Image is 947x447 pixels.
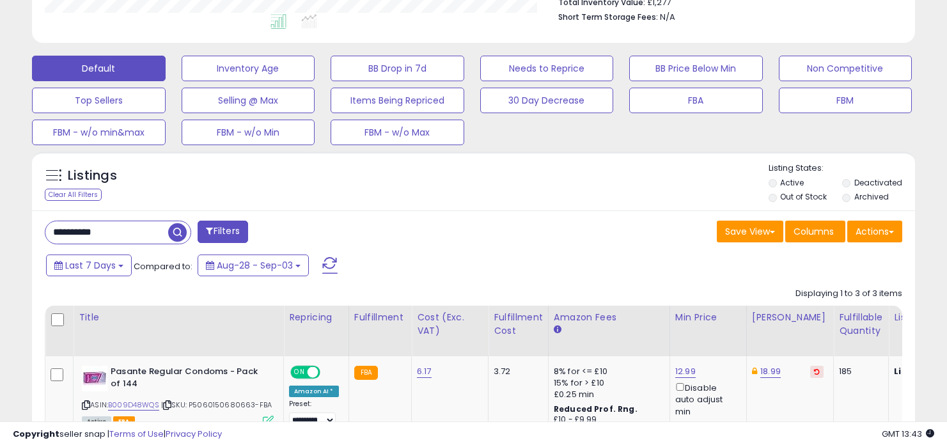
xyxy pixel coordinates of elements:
label: Archived [854,191,889,202]
div: Amazon AI * [289,386,339,397]
button: FBM - w/o Min [182,120,315,145]
h5: Listings [68,167,117,185]
div: 3.72 [494,366,538,377]
div: 8% for <= £10 [554,366,660,377]
button: Filters [198,221,247,243]
b: Short Term Storage Fees: [558,12,658,22]
button: Inventory Age [182,56,315,81]
span: Compared to: [134,260,192,272]
span: OFF [318,367,339,378]
div: Cost (Exc. VAT) [417,311,483,338]
span: | SKU: P5060150680663-FBA [161,400,272,410]
div: £0.25 min [554,389,660,400]
div: Min Price [675,311,741,324]
strong: Copyright [13,428,59,440]
button: Top Sellers [32,88,166,113]
button: Non Competitive [779,56,912,81]
button: 30 Day Decrease [480,88,614,113]
div: ASIN: [82,366,274,425]
button: FBM [779,88,912,113]
div: Displaying 1 to 3 of 3 items [795,288,902,300]
button: Columns [785,221,845,242]
button: Needs to Reprice [480,56,614,81]
div: 185 [839,366,879,377]
div: Repricing [289,311,343,324]
button: Selling @ Max [182,88,315,113]
small: Amazon Fees. [554,324,561,336]
b: Pasante Regular Condoms - Pack of 144 [111,366,266,393]
div: Clear All Filters [45,189,102,201]
div: Fulfillable Quantity [839,311,883,338]
button: Save View [717,221,783,242]
button: Actions [847,221,902,242]
div: Preset: [289,400,339,428]
a: 18.99 [760,365,781,378]
div: Title [79,311,278,324]
span: Columns [794,225,834,238]
div: seller snap | | [13,428,222,441]
button: FBM - w/o Max [331,120,464,145]
a: Privacy Policy [166,428,222,440]
label: Out of Stock [780,191,827,202]
label: Active [780,177,804,188]
button: FBA [629,88,763,113]
b: Reduced Prof. Rng. [554,404,638,414]
span: 2025-09-11 13:43 GMT [882,428,934,440]
span: N/A [660,11,675,23]
div: 15% for > £10 [554,377,660,389]
button: Items Being Repriced [331,88,464,113]
span: Last 7 Days [65,259,116,272]
a: 6.17 [417,365,432,378]
p: Listing States: [769,162,915,175]
label: Deactivated [854,177,902,188]
div: [PERSON_NAME] [752,311,828,324]
button: Aug-28 - Sep-03 [198,255,309,276]
button: FBM - w/o min&max [32,120,166,145]
div: Amazon Fees [554,311,664,324]
a: Terms of Use [109,428,164,440]
button: BB Drop in 7d [331,56,464,81]
button: Last 7 Days [46,255,132,276]
div: Fulfillment Cost [494,311,543,338]
div: Fulfillment [354,311,406,324]
a: B009D48WQS [108,400,159,411]
img: 41bMkIvsxcL._SL40_.jpg [82,366,107,391]
button: BB Price Below Min [629,56,763,81]
button: Default [32,56,166,81]
span: ON [292,367,308,378]
small: FBA [354,366,378,380]
div: Disable auto adjust min [675,380,737,418]
span: Aug-28 - Sep-03 [217,259,293,272]
a: 12.99 [675,365,696,378]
